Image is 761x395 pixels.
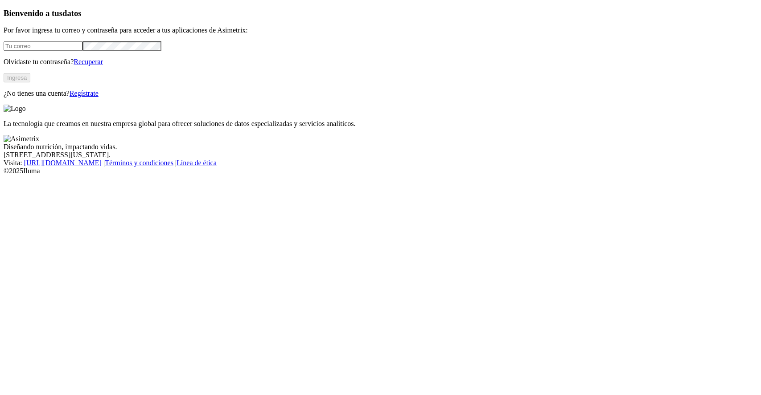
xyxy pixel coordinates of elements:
[4,8,757,18] h3: Bienvenido a tus
[4,159,757,167] div: Visita : | |
[4,120,757,128] p: La tecnología que creamos en nuestra empresa global para ofrecer soluciones de datos especializad...
[177,159,217,167] a: Línea de ética
[4,58,757,66] p: Olvidaste tu contraseña?
[4,135,39,143] img: Asimetrix
[4,41,82,51] input: Tu correo
[74,58,103,65] a: Recuperar
[4,105,26,113] img: Logo
[4,26,757,34] p: Por favor ingresa tu correo y contraseña para acceder a tus aplicaciones de Asimetrix:
[70,90,99,97] a: Regístrate
[24,159,102,167] a: [URL][DOMAIN_NAME]
[62,8,82,18] span: datos
[4,151,757,159] div: [STREET_ADDRESS][US_STATE].
[4,90,757,98] p: ¿No tienes una cuenta?
[4,73,30,82] button: Ingresa
[4,167,757,175] div: © 2025 Iluma
[105,159,173,167] a: Términos y condiciones
[4,143,757,151] div: Diseñando nutrición, impactando vidas.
